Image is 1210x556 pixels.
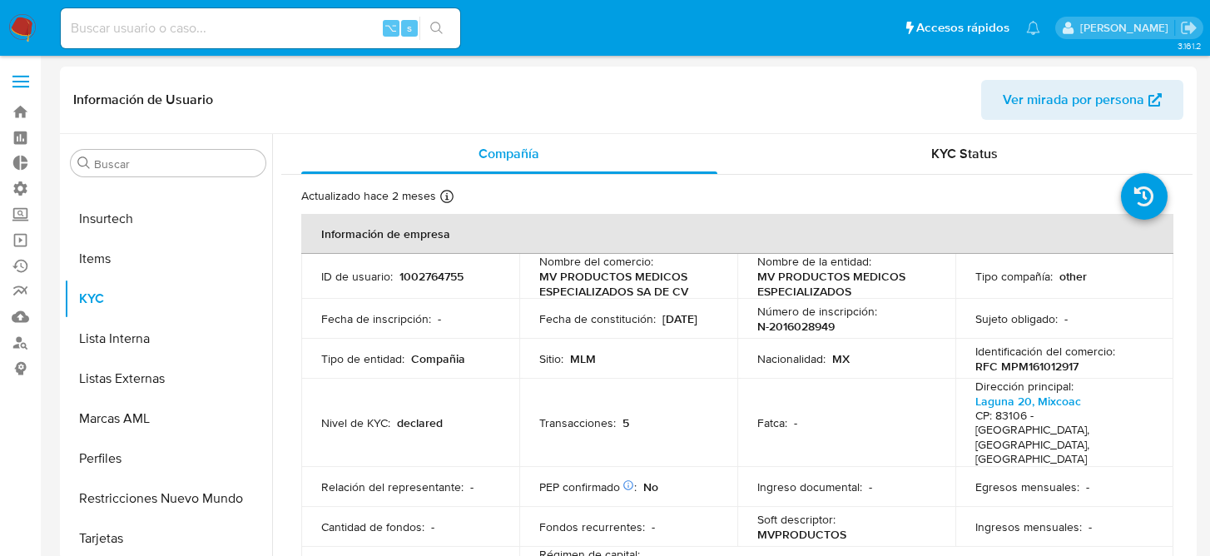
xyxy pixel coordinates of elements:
[757,304,877,319] p: Número de inscripción :
[479,144,539,163] span: Compañía
[539,311,656,326] p: Fecha de constitución :
[570,351,596,366] p: MLM
[975,269,1053,284] p: Tipo compañía :
[539,254,653,269] p: Nombre del comercio :
[539,415,616,430] p: Transacciones :
[975,393,1081,410] a: Laguna 20, Mixcoac
[321,479,464,494] p: Relación del representante :
[975,379,1074,394] p: Dirección principal :
[539,519,645,534] p: Fondos recurrentes :
[321,351,404,366] p: Tipo de entidad :
[61,17,460,39] input: Buscar usuario o caso...
[419,17,454,40] button: search-icon
[539,479,637,494] p: PEP confirmado :
[64,279,272,319] button: KYC
[981,80,1183,120] button: Ver mirada por persona
[975,409,1147,467] h4: CP: 83106 - [GEOGRAPHIC_DATA], [GEOGRAPHIC_DATA], [GEOGRAPHIC_DATA]
[399,269,464,284] p: 1002764755
[64,479,272,519] button: Restricciones Nuevo Mundo
[975,359,1079,374] p: RFC MPM161012917
[975,344,1115,359] p: Identificación del comercio :
[301,188,436,204] p: Actualizado hace 2 meses
[64,199,272,239] button: Insurtech
[794,415,797,430] p: -
[757,415,787,430] p: Fatca :
[975,311,1058,326] p: Sujeto obligado :
[94,156,259,171] input: Buscar
[470,479,474,494] p: -
[397,415,443,430] p: declared
[931,144,998,163] span: KYC Status
[411,351,465,366] p: Compañia
[975,479,1079,494] p: Egresos mensuales :
[1080,20,1174,36] p: giuliana.competiello@mercadolibre.com
[431,519,434,534] p: -
[321,415,390,430] p: Nivel de KYC :
[64,399,272,439] button: Marcas AML
[1064,311,1068,326] p: -
[757,319,835,334] p: N-2016028949
[757,512,836,527] p: Soft descriptor :
[1059,269,1087,284] p: other
[757,527,846,542] p: MVPRODUCTOS
[757,269,929,299] p: MV PRODUCTOS MEDICOS ESPECIALIZADOS
[539,351,563,366] p: Sitio :
[1026,21,1040,35] a: Notificaciones
[539,269,711,299] p: MV PRODUCTOS MEDICOS ESPECIALIZADOS SA DE CV
[916,19,1009,37] span: Accesos rápidos
[1003,80,1144,120] span: Ver mirada por persona
[662,311,697,326] p: [DATE]
[77,156,91,170] button: Buscar
[757,479,862,494] p: Ingreso documental :
[975,519,1082,534] p: Ingresos mensuales :
[321,519,424,534] p: Cantidad de fondos :
[438,311,441,326] p: -
[869,479,872,494] p: -
[407,20,412,36] span: s
[757,254,871,269] p: Nombre de la entidad :
[384,20,397,36] span: ⌥
[321,311,431,326] p: Fecha de inscripción :
[64,239,272,279] button: Items
[64,319,272,359] button: Lista Interna
[1180,19,1198,37] a: Salir
[832,351,850,366] p: MX
[622,415,629,430] p: 5
[321,269,393,284] p: ID de usuario :
[64,359,272,399] button: Listas Externas
[643,479,658,494] p: No
[757,351,826,366] p: Nacionalidad :
[64,439,272,479] button: Perfiles
[301,214,1173,254] th: Información de empresa
[1086,479,1089,494] p: -
[73,92,213,108] h1: Información de Usuario
[1089,519,1092,534] p: -
[652,519,655,534] p: -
